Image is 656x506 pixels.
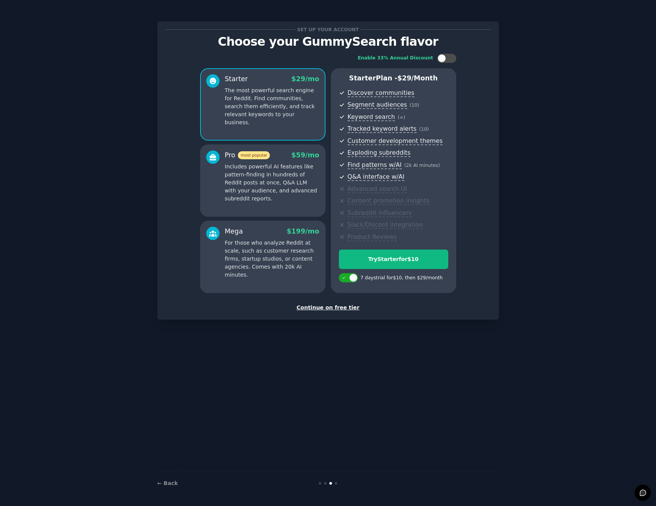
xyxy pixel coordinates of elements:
[348,209,412,217] span: Subreddit influencers
[225,151,270,160] div: Pro
[348,149,411,157] span: Exploding subreddits
[225,74,248,84] div: Starter
[348,185,407,193] span: Advanced search UI
[404,163,440,168] span: ( 2k AI minutes )
[296,26,360,34] span: Set up your account
[348,197,430,205] span: Content promotion insights
[358,55,433,62] div: Enable 33% Annual Discount
[348,173,404,181] span: Q&A interface w/AI
[225,163,319,203] p: Includes powerful AI features like pattern-finding in hundreds of Reddit posts at once, Q&A LLM w...
[398,74,438,82] span: $ 29 /month
[225,239,319,279] p: For those who analyze Reddit at scale, such as customer research firms, startup studios, or conte...
[348,113,395,121] span: Keyword search
[339,74,448,83] p: Starter Plan -
[348,221,423,229] span: Slack/Discord integration
[398,115,405,120] span: ( ∞ )
[165,304,491,312] div: Continue on free tier
[348,137,443,145] span: Customer development themes
[419,126,429,132] span: ( 10 )
[348,89,414,97] span: Discover communities
[339,255,448,263] div: Try Starter for $10
[361,275,443,282] div: 7 days trial for $10 , then $ 29 /month
[238,151,270,159] span: most popular
[339,250,448,269] button: TryStarterfor$10
[348,233,397,241] span: Product Reviews
[225,227,243,236] div: Mega
[348,125,417,133] span: Tracked keyword alerts
[165,35,491,48] p: Choose your GummySearch flavor
[291,151,319,159] span: $ 59 /mo
[291,75,319,83] span: $ 29 /mo
[225,86,319,126] p: The most powerful search engine for Reddit. Find communities, search them efficiently, and track ...
[348,101,407,109] span: Segment audiences
[287,227,319,235] span: $ 199 /mo
[348,161,402,169] span: Find patterns w/AI
[410,102,419,108] span: ( 10 )
[157,480,178,486] a: ← Back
